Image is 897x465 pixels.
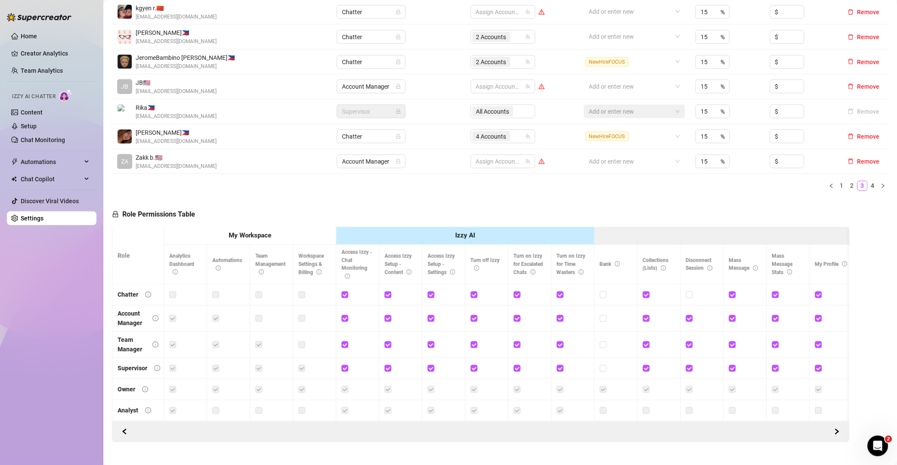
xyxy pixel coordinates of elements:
a: Discover Viral Videos [21,198,79,205]
span: info-circle [216,266,221,271]
span: info-circle [661,266,666,271]
span: lock [396,84,401,89]
a: Chat Monitoring [21,136,65,143]
span: team [525,34,531,40]
li: 1 [837,181,847,191]
span: Remove [857,9,880,15]
span: info-circle [474,266,479,271]
span: info-circle [615,261,620,267]
span: Account Manager [342,80,400,93]
span: delete [848,84,854,90]
span: info-circle [145,292,151,298]
span: Automations [21,155,82,169]
span: delete [848,133,854,139]
span: Team Management [255,253,286,276]
span: Rika 🇵🇭 [136,103,217,112]
span: delete [848,59,854,65]
span: delete [848,34,854,40]
span: 2 Accounts [472,57,510,67]
span: NewHireFOCUS [586,57,629,67]
span: info-circle [787,270,792,275]
a: 4 [868,181,878,191]
div: Account Manager [118,309,146,328]
span: warning [539,84,545,90]
span: Disconnect Session [686,257,713,272]
span: info-circle [753,266,758,271]
span: Access Izzy Setup - Content [385,253,412,276]
span: [EMAIL_ADDRESS][DOMAIN_NAME] [136,62,235,71]
img: Alexandra Latorre [118,30,132,44]
button: Remove [844,32,883,42]
span: Workspace Settings & Billing [298,253,324,276]
span: lock [396,34,401,40]
span: info-circle [259,270,264,275]
span: Chatter [342,130,400,143]
span: info-circle [531,270,536,275]
span: [EMAIL_ADDRESS][DOMAIN_NAME] [136,162,217,170]
span: info-circle [450,270,455,275]
span: delete [848,9,854,15]
span: Remove [857,83,880,90]
span: lock [396,109,401,114]
span: lock [396,9,401,15]
span: [EMAIL_ADDRESS][DOMAIN_NAME] [136,112,217,121]
div: Team Manager [118,335,146,354]
span: Mass Message [729,257,758,272]
span: info-circle [152,316,158,322]
span: Remove [857,34,880,40]
span: NewHireFOCUS [586,132,629,141]
a: Team Analytics [21,67,63,74]
span: team [525,9,531,15]
span: team [525,134,531,139]
span: lock [396,59,401,65]
button: Scroll Backward [830,425,844,439]
span: info-circle [154,366,160,372]
span: Analytics Dashboard [169,253,194,276]
button: right [878,181,888,191]
span: info-circle [145,408,151,414]
span: team [525,59,531,65]
span: 2 Accounts [476,32,506,42]
a: Creator Analytics [21,46,90,60]
span: delete [848,158,854,164]
span: Supervisor [342,105,400,118]
span: 2 Accounts [472,32,510,42]
span: [PERSON_NAME] 🇵🇭 [136,128,217,137]
span: lock [396,159,401,164]
span: Remove [857,158,880,165]
span: info-circle [708,266,713,271]
a: Home [21,33,37,40]
a: Setup [21,123,37,130]
div: Supervisor [118,364,147,373]
span: Bank [600,261,620,267]
span: Izzy AI Chatter [12,93,56,101]
span: warning [539,158,545,164]
span: Chat Copilot [21,172,82,186]
button: Remove [844,81,883,92]
a: 2 [847,181,857,191]
span: Collections (Lists) [643,257,669,272]
li: Previous Page [826,181,837,191]
a: Content [21,109,43,116]
span: lock [396,134,401,139]
a: 3 [858,181,867,191]
span: Mass Message Stats [772,253,793,276]
span: [EMAIL_ADDRESS][DOMAIN_NAME] [136,137,217,146]
span: right [834,429,840,435]
span: Remove [857,59,880,65]
span: Access Izzy Setup - Settings [428,253,455,276]
span: JeromeBambino [PERSON_NAME] 🇵🇭 [136,53,235,62]
span: team [525,159,531,164]
button: Remove [844,156,883,167]
span: lock [112,211,119,218]
button: left [826,181,837,191]
span: left [121,429,127,435]
span: Remove [857,133,880,140]
img: logo-BBDzfeDw.svg [7,13,71,22]
span: Account Manager [342,155,400,168]
span: info-circle [842,261,847,267]
a: Settings [21,215,43,222]
button: Remove [844,7,883,17]
li: 2 [847,181,857,191]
